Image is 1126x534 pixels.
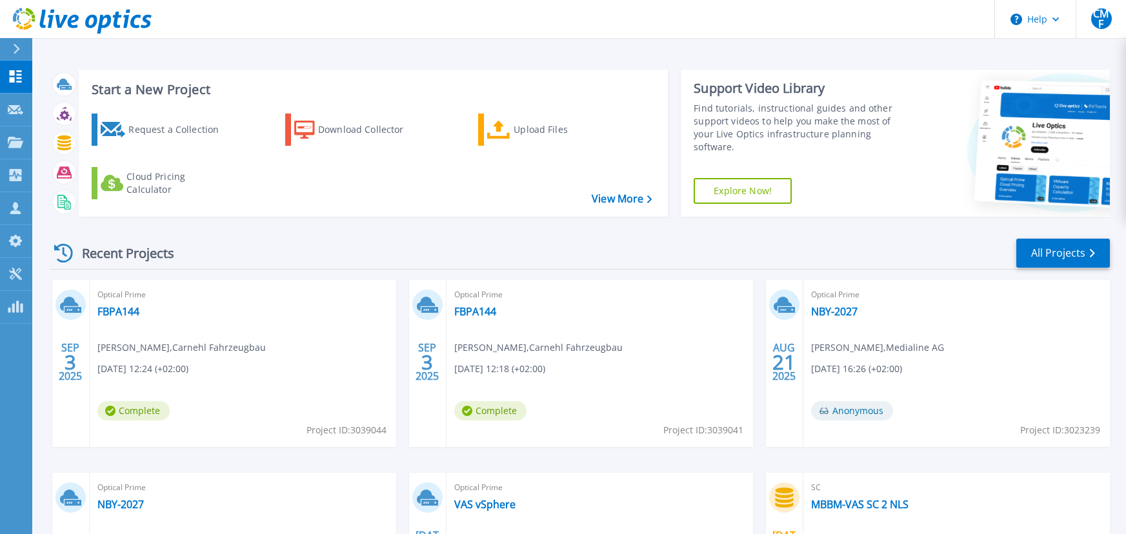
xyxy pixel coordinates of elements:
[454,305,496,318] a: FBPA144
[454,498,516,511] a: VAS vSphere
[318,117,421,143] div: Download Collector
[97,362,188,376] span: [DATE] 12:24 (+02:00)
[421,357,433,368] span: 3
[307,423,387,437] span: Project ID: 3039044
[92,83,651,97] h3: Start a New Project
[694,102,911,153] div: Find tutorials, instructional guides and other support videos to help you make the most of your L...
[1016,239,1110,268] a: All Projects
[663,423,743,437] span: Project ID: 3039041
[811,480,1102,495] span: SC
[811,362,902,376] span: [DATE] 16:26 (+02:00)
[97,341,266,355] span: [PERSON_NAME] , Carnehl Fahrzeugbau
[811,288,1102,302] span: Optical Prime
[454,480,745,495] span: Optical Prime
[454,401,527,420] span: Complete
[592,193,652,205] a: View More
[126,170,230,196] div: Cloud Pricing Calculator
[97,288,388,302] span: Optical Prime
[1091,8,1112,29] span: CMF
[65,357,76,368] span: 3
[415,339,439,386] div: SEP 2025
[97,305,139,318] a: FBPA144
[811,305,858,318] a: NBY-2027
[811,498,909,511] a: MBBM-VAS SC 2 NLS
[50,237,192,269] div: Recent Projects
[58,339,83,386] div: SEP 2025
[772,357,796,368] span: 21
[92,114,236,146] a: Request a Collection
[811,341,944,355] span: [PERSON_NAME] , Medialine AG
[285,114,429,146] a: Download Collector
[772,339,796,386] div: AUG 2025
[454,341,623,355] span: [PERSON_NAME] , Carnehl Fahrzeugbau
[454,362,545,376] span: [DATE] 12:18 (+02:00)
[128,117,232,143] div: Request a Collection
[92,167,236,199] a: Cloud Pricing Calculator
[454,288,745,302] span: Optical Prime
[811,401,893,420] span: Anonymous
[97,480,388,495] span: Optical Prime
[514,117,617,143] div: Upload Files
[97,401,170,420] span: Complete
[694,178,792,204] a: Explore Now!
[478,114,622,146] a: Upload Files
[1020,423,1100,437] span: Project ID: 3023239
[97,498,144,511] a: NBY-2027
[694,80,911,97] div: Support Video Library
